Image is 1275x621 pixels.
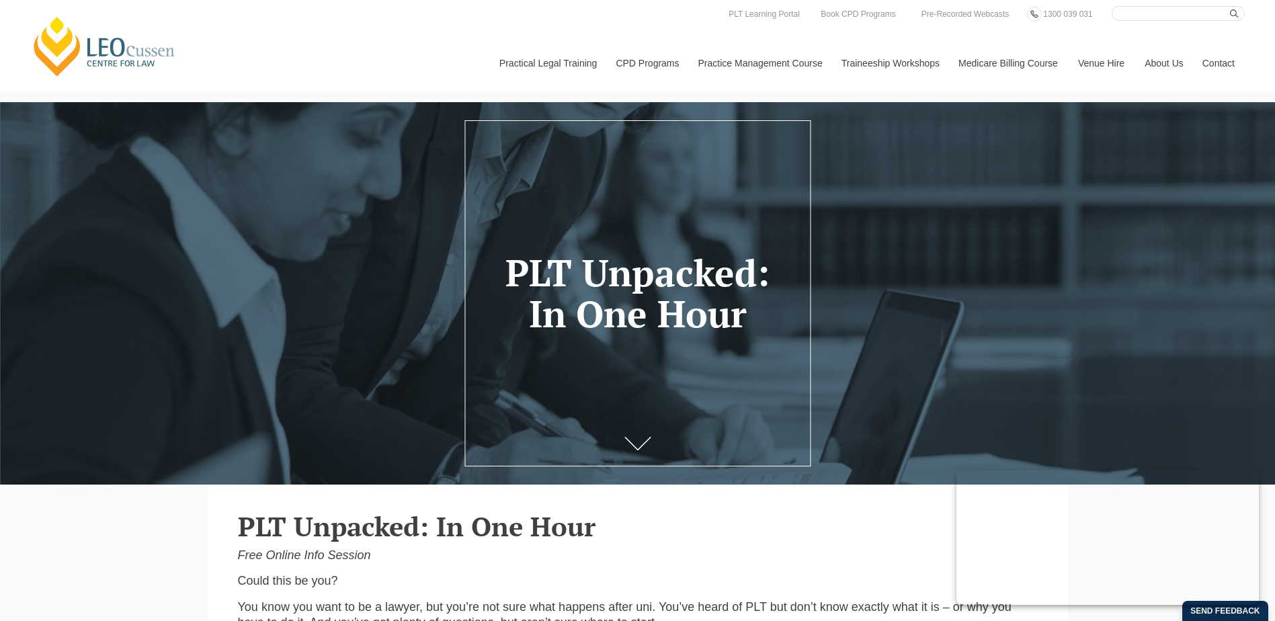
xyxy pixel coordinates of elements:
a: About Us [1135,34,1192,92]
a: Pre-Recorded Webcasts [918,7,1013,22]
a: PLT Learning Portal [725,7,803,22]
a: Practical Legal Training [489,34,606,92]
a: CPD Programs [606,34,688,92]
a: Medicare Billing Course [948,34,1068,92]
a: Book CPD Programs [817,7,899,22]
a: 1300 039 031 [1040,7,1096,22]
a: Venue Hire [1068,34,1135,92]
i: Free Online Info Session [238,548,371,562]
span: 1300 039 031 [1043,9,1092,19]
h1: PLT Unpacked: In One Hour [485,253,790,334]
p: Could this be you? [238,573,1038,589]
a: [PERSON_NAME] Centre for Law [30,15,179,78]
a: Contact [1192,34,1245,92]
a: Traineeship Workshops [831,34,948,92]
a: Practice Management Course [688,34,831,92]
strong: PLT Unpacked: In One Hour [238,508,595,544]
